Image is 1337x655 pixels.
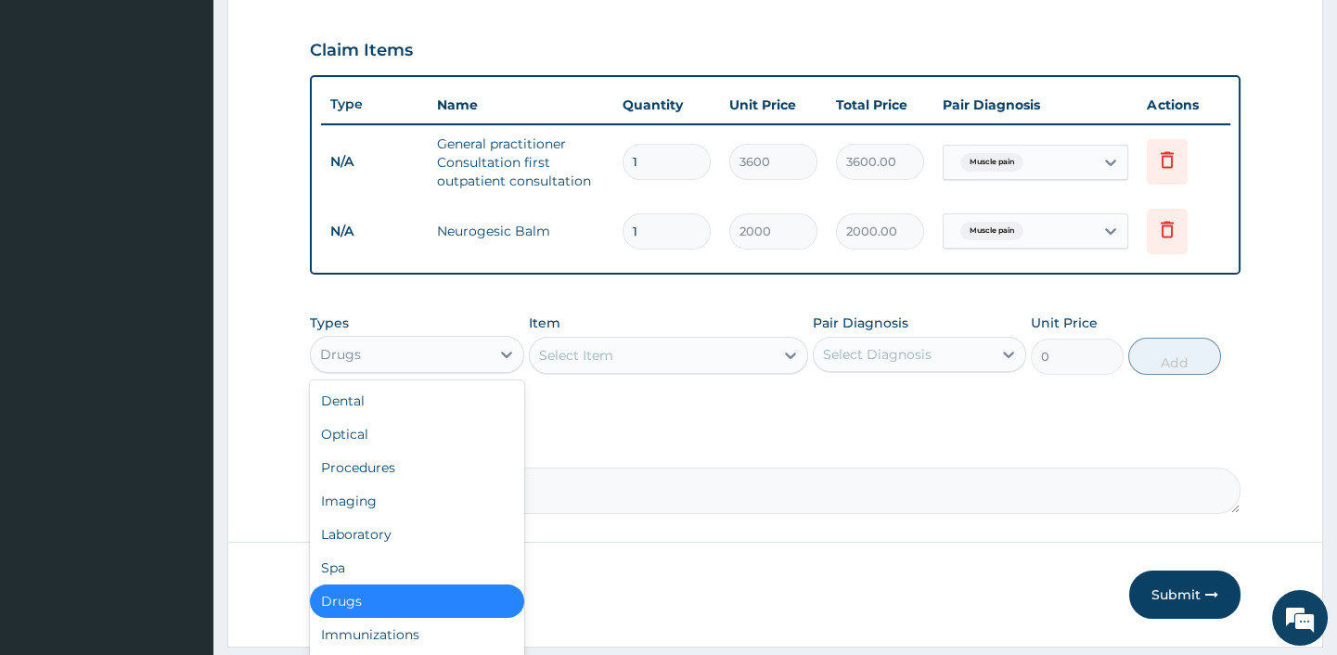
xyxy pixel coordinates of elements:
[428,125,613,199] td: General practitioner Consultation first outpatient consultation
[310,484,523,518] div: Imaging
[310,551,523,584] div: Spa
[34,93,75,139] img: d_794563401_company_1708531726252_794563401
[310,384,523,417] div: Dental
[108,204,256,392] span: We're online!
[1128,338,1221,375] button: Add
[539,346,613,365] div: Select Item
[1138,86,1230,123] th: Actions
[428,212,613,250] td: Neurogesic Balm
[304,9,349,54] div: Minimize live chat window
[823,345,932,364] div: Select Diagnosis
[1129,571,1241,619] button: Submit
[1031,314,1098,332] label: Unit Price
[813,314,908,332] label: Pair Diagnosis
[310,315,349,331] label: Types
[321,145,428,179] td: N/A
[933,86,1138,123] th: Pair Diagnosis
[96,104,312,128] div: Chat with us now
[720,86,827,123] th: Unit Price
[320,345,361,364] div: Drugs
[960,153,1023,172] span: Muscle pain
[310,417,523,451] div: Optical
[321,87,428,122] th: Type
[529,314,560,332] label: Item
[960,222,1023,240] span: Muscle pain
[827,86,933,123] th: Total Price
[310,41,413,61] h3: Claim Items
[428,86,613,123] th: Name
[321,214,428,249] td: N/A
[310,442,1240,457] label: Comment
[9,448,354,513] textarea: Type your message and hit 'Enter'
[310,618,523,651] div: Immunizations
[310,584,523,618] div: Drugs
[310,451,523,484] div: Procedures
[613,86,720,123] th: Quantity
[310,518,523,551] div: Laboratory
